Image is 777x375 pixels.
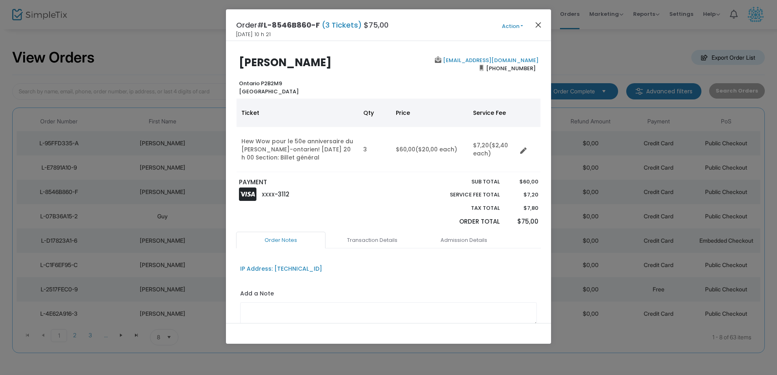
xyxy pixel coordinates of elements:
p: $75,00 [508,217,538,226]
p: Sub total [431,178,500,186]
a: Admission Details [419,232,508,249]
span: ($2,40 each) [473,141,508,157]
p: $7,20 [508,191,538,199]
span: (3 Tickets) [320,20,364,30]
td: Hew Wow pour le 50e anniversaire du [PERSON_NAME]-ontarien! [DATE] 20 h 00 Section: Billet général [237,127,358,172]
td: 3 [358,127,391,172]
button: Action [488,22,537,31]
span: -3112 [275,190,289,198]
span: [PHONE_NUMBER] [484,62,538,75]
th: Price [391,99,468,127]
span: XXXX [262,191,275,198]
span: [DATE] 10 h 21 [236,30,271,39]
b: Ontario P2B2M9 [GEOGRAPHIC_DATA] [239,80,299,95]
a: Order Notes [236,232,326,249]
a: [EMAIL_ADDRESS][DOMAIN_NAME] [441,56,538,64]
a: Transaction Details [328,232,417,249]
div: Data table [237,99,540,172]
h4: Order# $75,00 [236,19,388,30]
button: Close [533,19,544,30]
label: Add a Note [240,289,274,300]
div: IP Address: [TECHNICAL_ID] [240,265,322,273]
td: $60,00 [391,127,468,172]
th: Qty [358,99,391,127]
p: Tax Total [431,204,500,212]
p: $60,00 [508,178,538,186]
span: ($20,00 each) [415,145,457,153]
p: PAYMENT [239,178,385,187]
b: [PERSON_NAME] [239,55,332,70]
p: Service Fee Total [431,191,500,199]
p: $7,80 [508,204,538,212]
td: $7,20 [468,127,517,172]
p: Order Total [431,217,500,226]
th: Ticket [237,99,358,127]
th: Service Fee [468,99,517,127]
span: L-8546B860-F [264,20,320,30]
